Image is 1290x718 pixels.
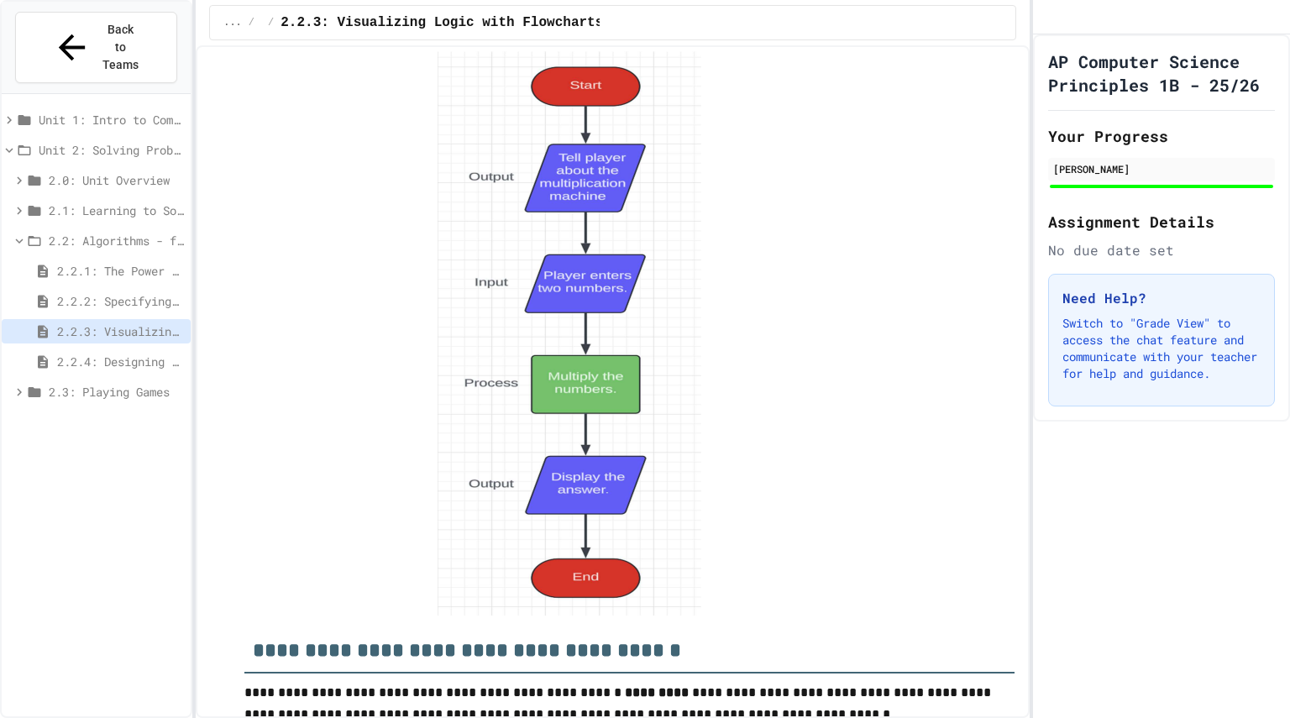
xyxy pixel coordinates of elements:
[49,202,184,219] span: 2.1: Learning to Solve Hard Problems
[57,262,184,280] span: 2.2.1: The Power of Algorithms
[39,141,184,159] span: Unit 2: Solving Problems in Computer Science
[49,232,184,249] span: 2.2: Algorithms - from Pseudocode to Flowcharts
[1062,315,1261,382] p: Switch to "Grade View" to access the chat feature and communicate with your teacher for help and ...
[49,383,184,401] span: 2.3: Playing Games
[102,21,141,74] span: Back to Teams
[15,12,177,83] button: Back to Teams
[1048,240,1275,260] div: No due date set
[57,322,184,340] span: 2.2.3: Visualizing Logic with Flowcharts
[1062,288,1261,308] h3: Need Help?
[57,353,184,370] span: 2.2.4: Designing Flowcharts
[223,16,242,29] span: ...
[249,16,254,29] span: /
[281,13,603,33] span: 2.2.3: Visualizing Logic with Flowcharts
[1048,210,1275,233] h2: Assignment Details
[57,292,184,310] span: 2.2.2: Specifying Ideas with Pseudocode
[1048,50,1275,97] h1: AP Computer Science Principles 1B - 25/26
[1048,124,1275,148] h2: Your Progress
[49,171,184,189] span: 2.0: Unit Overview
[268,16,274,29] span: /
[39,111,184,128] span: Unit 1: Intro to Computer Science
[1053,161,1270,176] div: [PERSON_NAME]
